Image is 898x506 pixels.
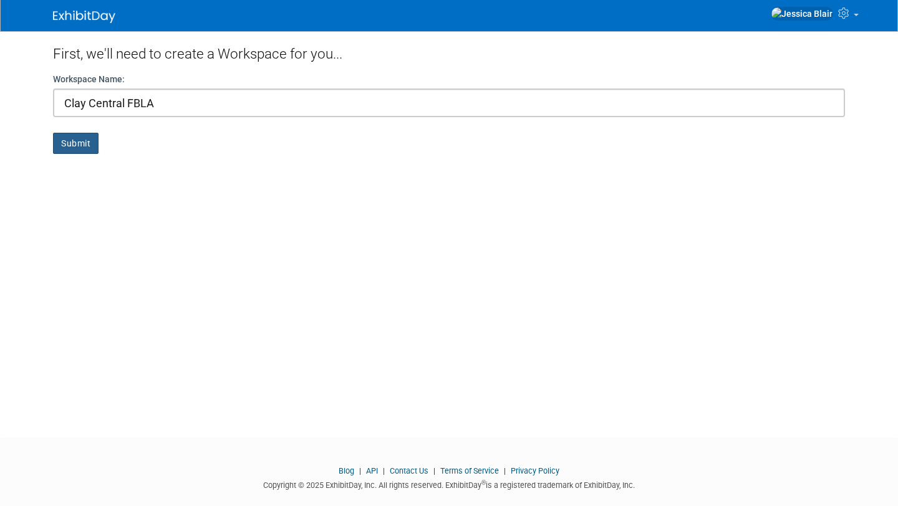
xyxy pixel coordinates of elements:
label: Workspace Name: [53,73,125,85]
img: Jessica Blair [771,7,833,21]
span: | [380,466,388,475]
span: | [430,466,438,475]
a: Privacy Policy [511,466,559,475]
a: API [366,466,378,475]
img: ExhibitDay [53,11,115,23]
div: First, we'll need to create a Workspace for you... [53,31,845,73]
button: Submit [53,133,99,154]
input: Name of your organization [53,88,845,117]
a: Terms of Service [440,466,499,475]
sup: ® [481,479,486,486]
span: | [356,466,364,475]
span: | [501,466,509,475]
a: Blog [339,466,354,475]
a: Contact Us [390,466,428,475]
